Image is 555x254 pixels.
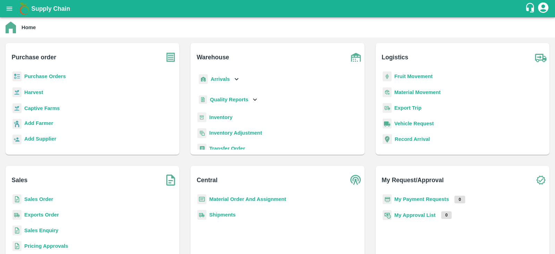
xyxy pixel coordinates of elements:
img: vehicle [383,119,392,129]
img: harvest [12,87,22,98]
a: Add Farmer [24,119,53,129]
a: Exports Order [24,212,59,218]
a: Sales Enquiry [24,228,58,233]
b: Add Farmer [24,120,53,126]
img: check [532,171,549,189]
button: open drawer [1,1,17,17]
img: central [347,171,365,189]
b: My Request/Approval [382,175,444,185]
img: shipments [12,210,22,220]
img: reciept [12,71,22,82]
img: farmer [12,119,22,129]
img: sales [12,194,22,204]
img: inventory [197,128,206,138]
a: Supply Chain [31,4,525,14]
img: fruit [383,71,392,82]
div: customer-support [525,2,537,15]
img: whArrival [199,74,208,84]
b: Home [22,25,36,30]
a: Inventory Adjustment [209,130,262,136]
a: Fruit Movement [394,74,433,79]
a: Vehicle Request [394,121,434,126]
img: recordArrival [383,134,392,144]
b: Central [197,175,217,185]
div: account of current user [537,1,549,16]
a: Record Arrival [395,136,430,142]
a: Pricing Approvals [24,243,68,249]
a: Material Order And Assignment [209,196,286,202]
b: Sales [12,175,28,185]
b: Add Supplier [24,136,56,142]
img: supplier [12,135,22,145]
img: shipments [197,210,206,220]
b: Quality Reports [210,97,248,102]
img: sales [12,226,22,236]
a: Purchase Orders [24,74,66,79]
a: Inventory [209,115,232,120]
div: Quality Reports [197,93,259,107]
a: Material Movement [394,90,441,95]
img: warehouse [347,49,365,66]
img: sales [12,241,22,251]
img: payment [383,194,392,204]
b: Arrivals [211,76,230,82]
p: 0 [454,196,465,203]
img: approval [383,210,392,220]
p: 0 [441,211,452,219]
a: My Approval List [394,212,436,218]
b: Logistics [382,52,408,62]
a: Add Supplier [24,135,56,144]
div: Arrivals [197,71,240,87]
a: Captive Farms [24,105,60,111]
img: harvest [12,103,22,113]
a: Harvest [24,90,43,95]
img: logo [17,2,31,16]
a: My Payment Requests [394,196,449,202]
a: Transfer Order [209,146,245,151]
img: delivery [383,103,392,113]
img: purchase [162,49,179,66]
b: Warehouse [197,52,229,62]
img: whInventory [197,112,206,122]
img: home [6,22,16,33]
img: whTransfer [197,144,206,154]
a: Shipments [209,212,236,218]
img: soSales [162,171,179,189]
a: Sales Order [24,196,53,202]
img: truck [532,49,549,66]
img: centralMaterial [197,194,206,204]
img: material [383,87,392,98]
img: qualityReport [199,95,207,104]
b: Supply Chain [31,5,70,12]
b: Purchase order [12,52,56,62]
a: Export Trip [394,105,421,111]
